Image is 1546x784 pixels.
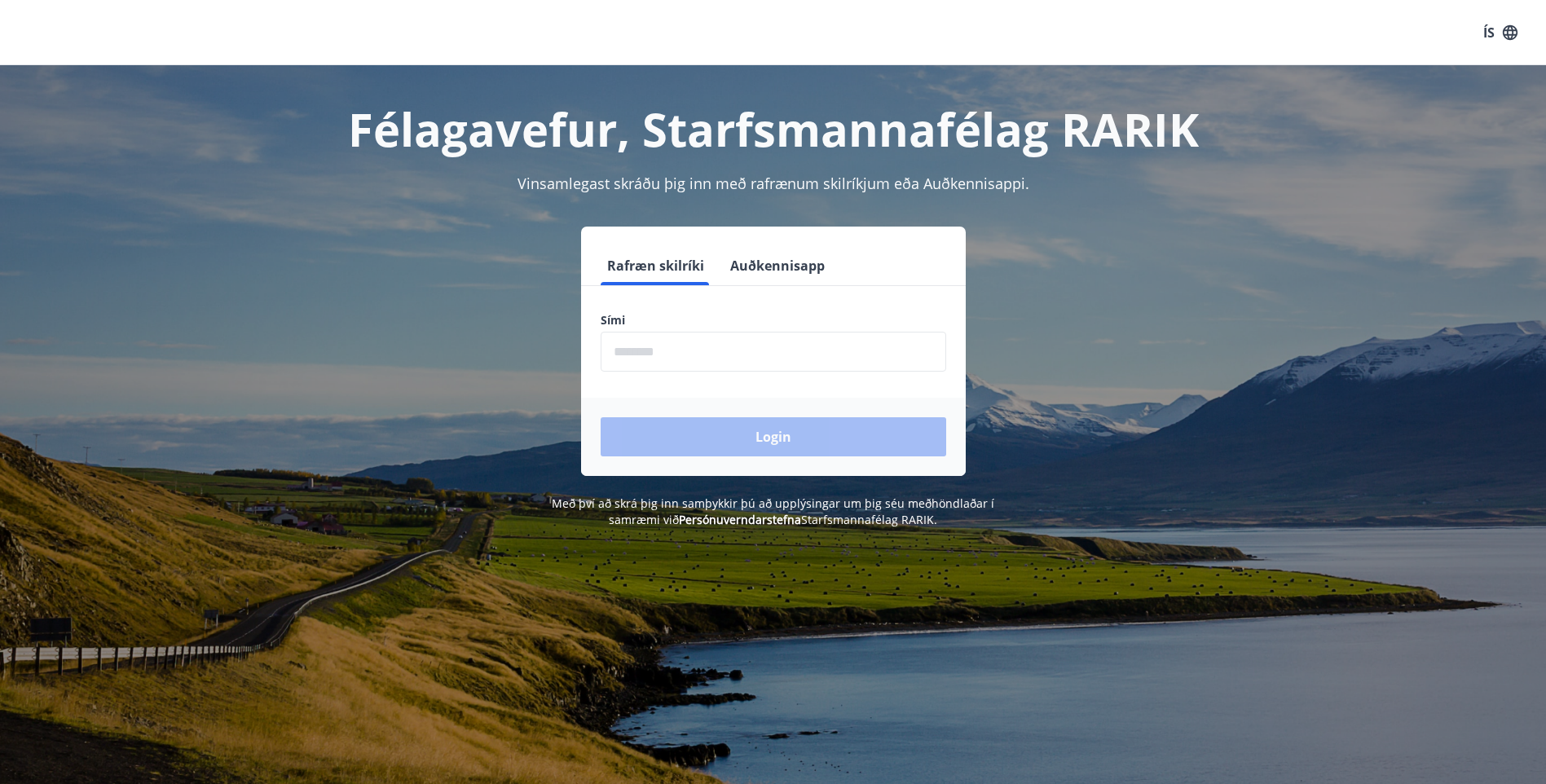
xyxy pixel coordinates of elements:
button: ÍS [1474,18,1526,47]
span: Með því að skrá þig inn samþykkir þú að upplýsingar um þig séu meðhöndlaðar í samræmi við Starfsm... [552,496,994,527]
span: Vinsamlegast skráðu þig inn með rafrænum skilríkjum eða Auðkennisappi. [518,174,1029,193]
h1: Félagavefur, Starfsmannafélag RARIK [206,98,1341,160]
label: Sími [601,312,946,328]
a: Persónuverndarstefna [679,512,801,527]
button: Rafræn skilríki [601,246,711,285]
button: Auðkennisapp [724,246,831,285]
